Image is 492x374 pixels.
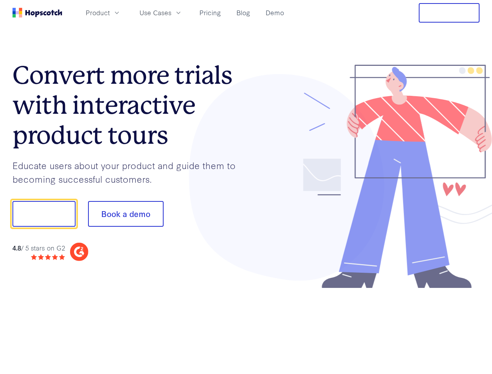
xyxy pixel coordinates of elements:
span: Use Cases [139,8,171,18]
button: Book a demo [88,201,164,227]
button: Product [81,6,125,19]
div: / 5 stars on G2 [12,243,65,253]
a: Pricing [196,6,224,19]
button: Use Cases [135,6,187,19]
span: Product [86,8,110,18]
a: Blog [233,6,253,19]
button: Free Trial [419,3,480,23]
p: Educate users about your product and guide them to becoming successful customers. [12,159,246,185]
a: Home [12,8,62,18]
h1: Convert more trials with interactive product tours [12,60,246,150]
strong: 4.8 [12,243,21,252]
a: Demo [263,6,287,19]
button: Show me! [12,201,76,227]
